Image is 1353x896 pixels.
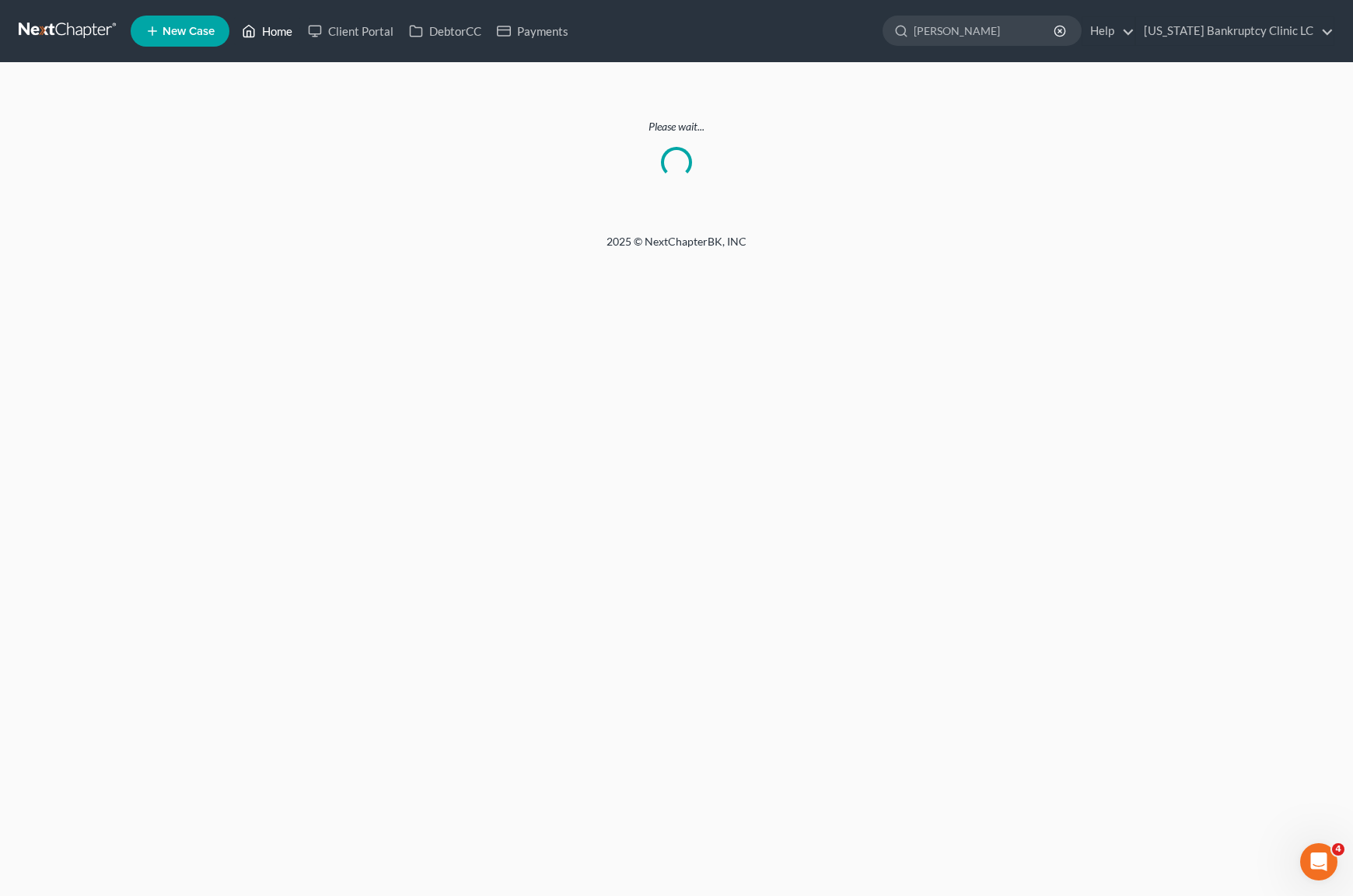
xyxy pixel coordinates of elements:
[401,17,489,45] a: DebtorCC
[914,16,1056,45] input: Search by name...
[1332,843,1344,856] span: 4
[19,119,1334,134] p: Please wait...
[489,17,576,45] a: Payments
[1082,17,1134,45] a: Help
[233,234,1120,262] div: 2025 © NextChapterBK, INC
[1300,843,1337,880] iframe: Intercom live chat
[1136,17,1334,45] a: [US_STATE] Bankruptcy Clinic LC
[163,26,215,37] span: New Case
[300,17,401,45] a: Client Portal
[234,17,300,45] a: Home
